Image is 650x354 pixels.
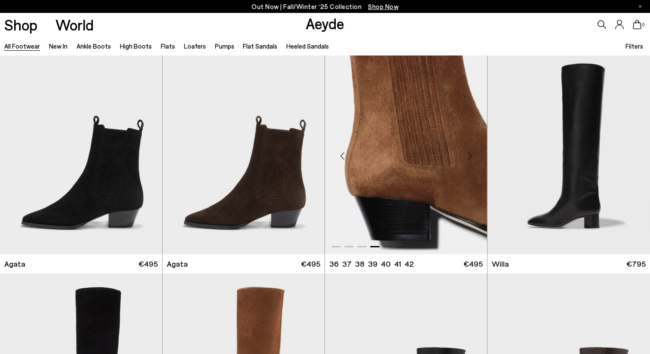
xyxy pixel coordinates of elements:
li: 37 [342,259,352,269]
a: Flat Sandals [243,42,277,50]
img: Agata Suede Ankle Boots [325,50,487,254]
span: €495 [463,259,483,269]
img: Agata Suede Ankle Boots [162,50,325,254]
a: World [55,17,94,32]
span: Willa [492,259,509,269]
a: Next slide Previous slide [325,50,487,254]
a: Willa €795 [487,254,650,274]
span: €795 [626,259,646,269]
li: 39 [368,259,377,269]
span: €495 [138,259,158,269]
a: New In [49,42,67,50]
a: Pumps [215,42,234,50]
p: Out Now | Fall/Winter ‘25 Collection [251,1,399,12]
a: All Footwear [4,42,40,50]
div: Previous slide [329,143,355,169]
span: Agata [4,259,25,269]
a: Aeyde [306,14,344,32]
div: Next slide [457,143,483,169]
a: Agata €495 [162,254,325,274]
li: 36 [329,259,339,269]
span: 0 [641,22,646,27]
li: 40 [381,259,391,269]
a: 36 37 38 39 40 41 42 €495 [325,254,487,274]
li: 41 [394,259,401,269]
a: Loafers [184,42,206,50]
img: Willa Leather Over-Knee Boots [487,50,650,254]
li: 42 [405,259,414,269]
span: Navigate to /collections/new-in [368,3,399,10]
a: Shop [4,17,37,32]
a: High Boots [120,42,152,50]
span: Agata [167,259,188,269]
div: 4 / 6 [325,50,487,254]
span: €495 [301,259,320,269]
a: Heeled Sandals [286,42,329,50]
li: 38 [355,259,365,269]
span: Filters [625,42,643,50]
ul: variant [329,259,411,269]
a: Flats [161,42,175,50]
a: 0 [633,20,641,29]
a: Ankle Boots [77,42,111,50]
